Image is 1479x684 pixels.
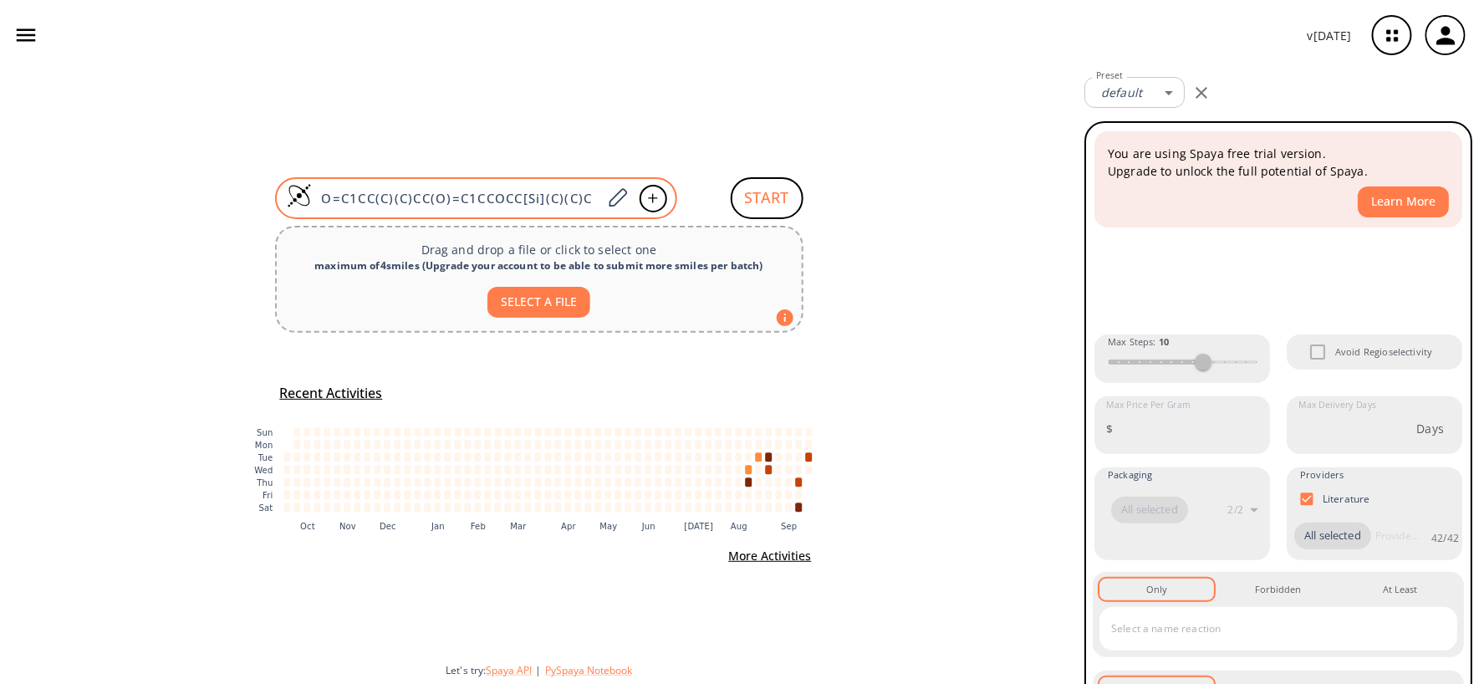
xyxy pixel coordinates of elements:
div: At Least [1383,582,1417,597]
text: Fri [263,491,273,500]
span: Avoid Regioselectivity [1335,345,1432,360]
p: You are using Spaya free trial version. Upgrade to unlock the full potential of Spaya. [1108,145,1449,180]
text: Tue [257,453,273,462]
div: maximum of 4 smiles ( Upgrade your account to be able to submit more smiles per batch ) [290,258,788,273]
text: Thu [256,478,273,487]
span: All selected [1294,528,1371,544]
input: Enter SMILES [312,190,603,207]
button: Only [1099,579,1214,600]
text: Wed [254,466,273,475]
text: [DATE] [684,522,713,531]
span: | [533,663,545,677]
button: Recent Activities [273,380,390,407]
text: Nov [339,522,356,531]
text: Sat [258,503,273,513]
text: Feb [470,522,485,531]
button: Spaya API [487,663,533,677]
g: y-axis tick label [254,428,273,513]
img: Logo Spaya [287,183,312,208]
text: Sep [781,522,797,531]
text: Mon [254,441,273,450]
label: Max Price Per Gram [1106,399,1191,411]
p: Drag and drop a file or click to select one [290,241,788,258]
text: Oct [300,522,315,531]
button: SELECT A FILE [487,287,590,318]
text: May [599,522,617,531]
p: v [DATE] [1308,27,1352,44]
text: Dec [380,522,396,531]
span: All selected [1111,502,1188,518]
input: Select a name reaction [1107,615,1425,642]
input: Provider name [1371,523,1423,549]
p: Literature [1323,492,1370,506]
div: Forbidden [1255,582,1301,597]
text: Jan [431,522,445,531]
strong: 10 [1159,335,1169,348]
label: Max Delivery Days [1298,399,1376,411]
button: Learn More [1358,186,1449,217]
p: 42 / 42 [1431,531,1459,545]
text: Jun [640,522,655,531]
button: More Activities [722,541,819,572]
button: Forbidden [1221,579,1335,600]
button: PySpaya Notebook [545,663,632,677]
span: Packaging [1108,467,1152,482]
g: cell [283,427,812,512]
g: x-axis tick label [300,522,798,531]
label: Preset [1096,69,1123,82]
text: Mar [510,522,527,531]
div: Only [1146,582,1167,597]
p: 2 / 2 [1228,503,1243,517]
text: Aug [731,522,747,531]
text: Sun [257,428,273,437]
span: Providers [1300,467,1344,482]
p: Days [1416,420,1444,437]
button: At Least [1343,579,1457,600]
p: $ [1106,420,1113,437]
span: Max Steps : [1108,334,1169,350]
em: default [1101,84,1142,100]
text: Apr [561,522,576,531]
div: Let's try: [446,663,1071,677]
button: START [731,177,803,219]
h5: Recent Activities [280,385,383,402]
